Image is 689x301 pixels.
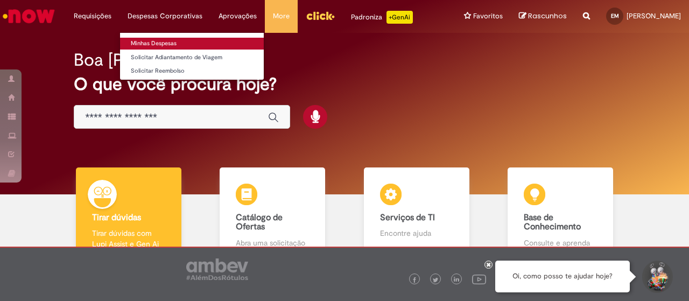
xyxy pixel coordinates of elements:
[611,12,619,19] span: EM
[74,75,615,94] h2: O que você procura hoje?
[201,167,345,261] a: Catálogo de Ofertas Abra uma solicitação
[386,11,413,24] p: +GenAi
[128,11,202,22] span: Despesas Corporativas
[489,167,633,261] a: Base de Conhecimento Consulte e aprenda
[473,11,503,22] span: Favoritos
[433,277,438,283] img: logo_footer_twitter.png
[120,38,264,50] a: Minhas Despesas
[219,11,257,22] span: Aprovações
[120,52,264,64] a: Solicitar Adiantamento de Viagem
[120,65,264,77] a: Solicitar Reembolso
[74,11,111,22] span: Requisições
[344,167,489,261] a: Serviços de TI Encontre ajuda
[524,237,597,248] p: Consulte e aprenda
[641,261,673,293] button: Iniciar Conversa de Suporte
[119,32,264,80] ul: Despesas Corporativas
[524,212,581,233] b: Base de Conhecimento
[306,8,335,24] img: click_logo_yellow_360x200.png
[57,167,201,261] a: Tirar dúvidas Tirar dúvidas com Lupi Assist e Gen Ai
[236,212,283,233] b: Catálogo de Ofertas
[627,11,681,20] span: [PERSON_NAME]
[92,212,141,223] b: Tirar dúvidas
[1,5,57,27] img: ServiceNow
[380,228,453,239] p: Encontre ajuda
[236,237,309,248] p: Abra uma solicitação
[186,258,248,280] img: logo_footer_ambev_rotulo_gray.png
[351,11,413,24] div: Padroniza
[412,277,417,283] img: logo_footer_facebook.png
[472,272,486,286] img: logo_footer_youtube.png
[528,11,567,21] span: Rascunhos
[454,277,459,283] img: logo_footer_linkedin.png
[519,11,567,22] a: Rascunhos
[74,51,242,69] h2: Boa [PERSON_NAME]
[495,261,630,292] div: Oi, como posso te ajudar hoje?
[273,11,290,22] span: More
[92,228,165,249] p: Tirar dúvidas com Lupi Assist e Gen Ai
[380,212,435,223] b: Serviços de TI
